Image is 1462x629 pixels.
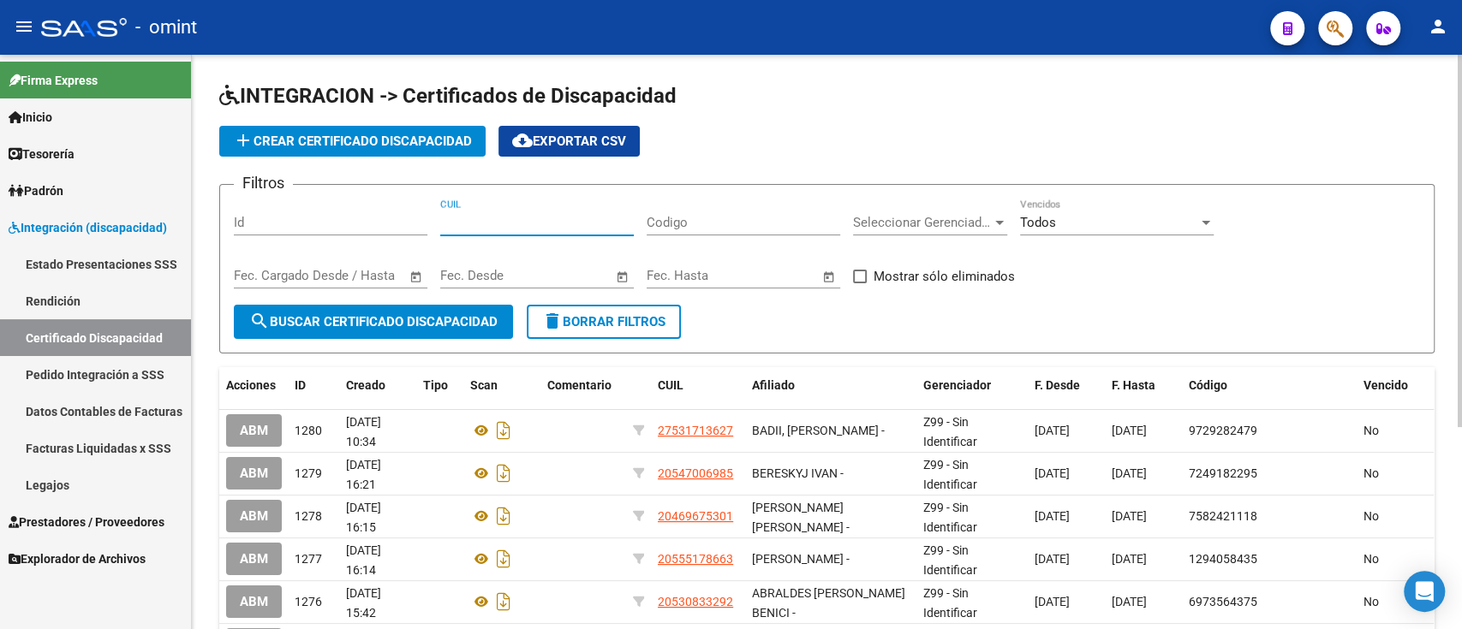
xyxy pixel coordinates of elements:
[874,266,1015,287] span: Mostrar sólo eliminados
[234,305,513,339] button: Buscar Certificado Discapacidad
[540,367,626,404] datatable-header-cell: Comentario
[407,267,427,287] button: Open calendar
[1112,552,1147,566] span: [DATE]
[295,378,306,392] span: ID
[1357,367,1434,404] datatable-header-cell: Vencido
[339,367,416,404] datatable-header-cell: Creado
[492,460,515,487] i: Descargar documento
[346,501,381,534] span: [DATE] 16:15
[542,314,665,329] span: Borrar Filtros
[492,545,515,573] i: Descargar documento
[1189,552,1257,566] span: 1294058435
[295,552,322,566] span: 1277
[658,424,733,437] span: 27531713627
[9,145,75,163] span: Tesorería
[1112,595,1147,608] span: [DATE]
[658,552,733,566] span: 20555178663
[651,367,745,404] datatable-header-cell: CUIL
[542,311,563,331] mat-icon: delete
[9,549,146,568] span: Explorador de Archivos
[226,378,276,392] span: Acciones
[9,513,164,531] span: Prestadores / Proveedores
[295,595,322,608] span: 1276
[234,268,303,283] input: Fecha inicio
[658,595,733,608] span: 20530833292
[346,543,381,577] span: [DATE] 16:14
[658,466,733,480] span: 20547006985
[512,130,533,151] mat-icon: cloud_download
[423,378,448,392] span: Tipo
[346,586,381,620] span: [DATE] 15:42
[440,268,510,283] input: Fecha inicio
[240,552,268,567] span: ABM
[14,16,34,37] mat-icon: menu
[249,314,498,329] span: Buscar Certificado Discapacidad
[1364,424,1379,437] span: No
[240,509,268,525] span: ABM
[1112,509,1147,523] span: [DATE]
[752,424,885,437] span: BADII, [PERSON_NAME] -
[240,424,268,439] span: ABM
[752,378,795,392] span: Afiliado
[346,378,385,392] span: Creado
[752,466,844,480] span: BERESKYJ IVAN -
[226,500,282,531] button: ABM
[547,378,612,392] span: Comentario
[346,415,381,448] span: [DATE] 10:34
[135,9,197,46] span: - omint
[1112,378,1155,392] span: F. Hasta
[498,126,640,157] button: Exportar CSV
[1035,424,1070,437] span: [DATE]
[658,378,683,392] span: CUIL
[752,552,850,566] span: [PERSON_NAME] -
[1035,552,1070,566] span: [DATE]
[752,501,850,534] span: [PERSON_NAME] [PERSON_NAME] -
[470,378,498,392] span: Scan
[295,466,322,480] span: 1279
[923,586,977,620] span: Z99 - Sin Identificar
[1364,552,1379,566] span: No
[416,367,463,404] datatable-header-cell: Tipo
[923,378,991,392] span: Gerenciador
[463,367,540,404] datatable-header-cell: Scan
[1364,595,1379,608] span: No
[1105,367,1182,404] datatable-header-cell: F. Hasta
[226,585,282,617] button: ABM
[219,367,288,404] datatable-header-cell: Acciones
[752,586,905,620] span: ABRALDES [PERSON_NAME] BENICI -
[295,424,322,437] span: 1280
[1189,424,1257,437] span: 9729282479
[1189,509,1257,523] span: 7582421118
[1035,466,1070,480] span: [DATE]
[1112,466,1147,480] span: [DATE]
[820,267,839,287] button: Open calendar
[923,415,977,448] span: Z99 - Sin Identificar
[613,267,633,287] button: Open calendar
[1028,367,1105,404] datatable-header-cell: F. Desde
[1189,466,1257,480] span: 7249182295
[288,367,339,404] datatable-header-cell: ID
[9,71,98,90] span: Firma Express
[1020,215,1056,230] span: Todos
[1364,378,1408,392] span: Vencido
[233,130,254,151] mat-icon: add
[219,84,677,108] span: INTEGRACION -> Certificados de Discapacidad
[1182,367,1357,404] datatable-header-cell: Código
[226,457,282,489] button: ABM
[745,367,916,404] datatable-header-cell: Afiliado
[647,268,716,283] input: Fecha inicio
[923,458,977,491] span: Z99 - Sin Identificar
[916,367,1028,404] datatable-header-cell: Gerenciador
[234,171,293,195] h3: Filtros
[1364,466,1379,480] span: No
[240,466,268,482] span: ABM
[1035,595,1070,608] span: [DATE]
[1112,424,1147,437] span: [DATE]
[527,305,681,339] button: Borrar Filtros
[249,311,270,331] mat-icon: search
[658,509,733,523] span: 20469675301
[731,268,815,283] input: Fecha fin
[295,509,322,523] span: 1278
[226,414,282,446] button: ABM
[853,215,992,230] span: Seleccionar Gerenciador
